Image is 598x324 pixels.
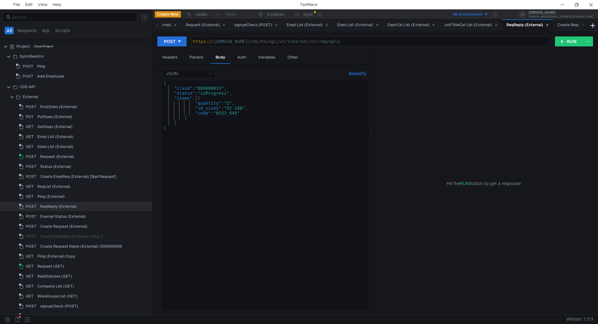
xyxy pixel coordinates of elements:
span: Version: 1.3.3 [566,315,593,324]
div: signupCheck (POST) [234,22,278,28]
div: GetSizes (External) [37,122,73,131]
span: POST [26,212,36,221]
div: SyncMaestro [20,52,44,61]
button: Api [40,27,51,34]
div: Request (External) [40,152,74,161]
div: Add Employee [37,72,64,81]
div: Redo [225,11,236,18]
div: signupCheck (POST) [40,302,78,311]
div: External [23,92,38,102]
div: Auth [232,52,251,63]
div: Warehouse List (GET) [37,292,78,301]
span: POST [26,102,36,112]
span: Hit the button to get a response [447,180,521,187]
div: [PERSON_NAME] [529,11,594,14]
button: RUN [555,36,583,46]
span: POST [26,302,36,311]
div: Sizes List (External) [337,22,379,28]
span: POST [26,152,36,161]
div: Undo [196,11,207,18]
div: ReqReply (External) [40,202,77,211]
div: Create EmplReq (External) [Bad Request] [40,172,116,181]
span: POST [26,222,36,231]
div: Request (GET) [37,262,64,271]
span: GET [26,142,34,151]
div: Create Request Reply (External) 000000006 [40,242,122,251]
span: GET [26,272,34,281]
div: Request (External) [186,22,225,28]
button: POST [157,36,187,46]
div: Empl List (External) [37,132,74,141]
div: JobTitleCat List (External) [444,22,498,28]
div: Other [282,52,303,63]
div: No Environment [453,12,482,17]
span: POST [26,172,36,181]
div: Body [211,52,230,64]
div: CDS-API [20,82,35,92]
button: Beautify [346,70,369,77]
div: PostSizes (External) [40,102,77,112]
button: No Environment [445,9,489,19]
span: PUT [26,112,34,121]
span: GET [26,192,34,201]
div: DeptCat List (External) [37,312,79,321]
div: POST [164,38,176,45]
button: Requests [16,27,38,34]
span: GET [26,182,34,191]
div: Empl List (External) [287,22,328,28]
span: RUN [460,181,469,186]
div: Create EmplReq (External) Copy 2 [40,232,103,241]
div: Ping (External) [37,192,65,201]
span: POST [26,232,36,241]
button: Scripts [53,27,72,34]
button: All [5,27,14,34]
input: Search... [12,14,133,21]
div: Params [185,52,208,63]
span: POST [26,202,36,211]
div: Project [17,42,30,51]
span: POST [23,72,33,81]
span: GET [26,312,34,321]
span: POST [23,62,33,71]
div: DeptCat List (External) [387,22,435,28]
div: Headers [157,52,183,63]
button: Undo [181,10,211,19]
button: Redo [211,10,241,19]
span: POST [26,242,36,251]
div: [PERSON_NAME][EMAIL_ADDRESS][DOMAIN_NAME] [529,16,594,18]
div: Cookies [267,11,284,18]
div: Exernal Status (External) [40,212,86,221]
div: Variables [253,52,280,63]
span: GET [26,282,34,291]
div: Status (External) [40,162,71,171]
span: GET [26,292,34,301]
button: Create New [155,11,181,17]
div: ReqList (External) [37,182,70,191]
div: Sync [303,12,313,17]
div: Sizes List (External) [37,142,74,151]
div: Create Request (External) [40,222,88,231]
div: ReqStatuses (GET) [37,272,72,281]
span: GET [26,122,34,131]
div: Ping (External) Copy [37,252,75,261]
span: GET [26,262,34,271]
span: POST [26,162,36,171]
div: Cloud Project [34,42,53,51]
span: GET [26,252,34,261]
span: GET [26,132,34,141]
div: PutSizes (External) [37,112,72,121]
div: Ping [37,62,45,71]
div: Company List (GET) [37,282,74,291]
div: ReqReply (External) [506,22,549,28]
